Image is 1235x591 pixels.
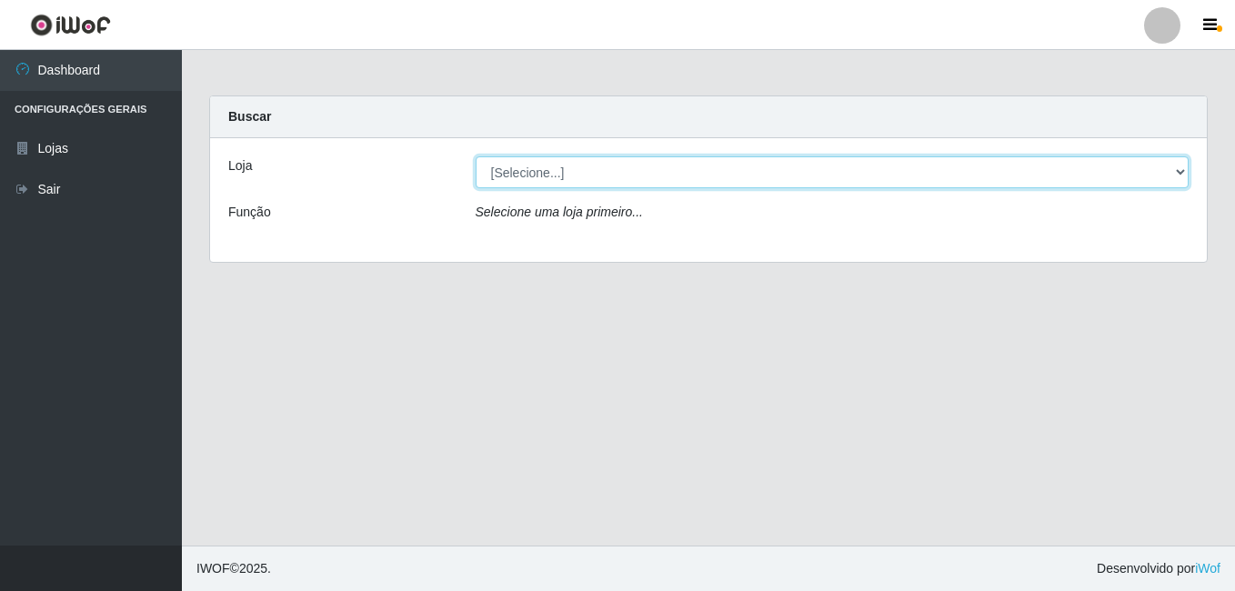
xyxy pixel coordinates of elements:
[30,14,111,36] img: CoreUI Logo
[228,156,252,175] label: Loja
[1097,559,1220,578] span: Desenvolvido por
[228,109,271,124] strong: Buscar
[228,203,271,222] label: Função
[476,205,643,219] i: Selecione uma loja primeiro...
[1195,561,1220,576] a: iWof
[196,561,230,576] span: IWOF
[196,559,271,578] span: © 2025 .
